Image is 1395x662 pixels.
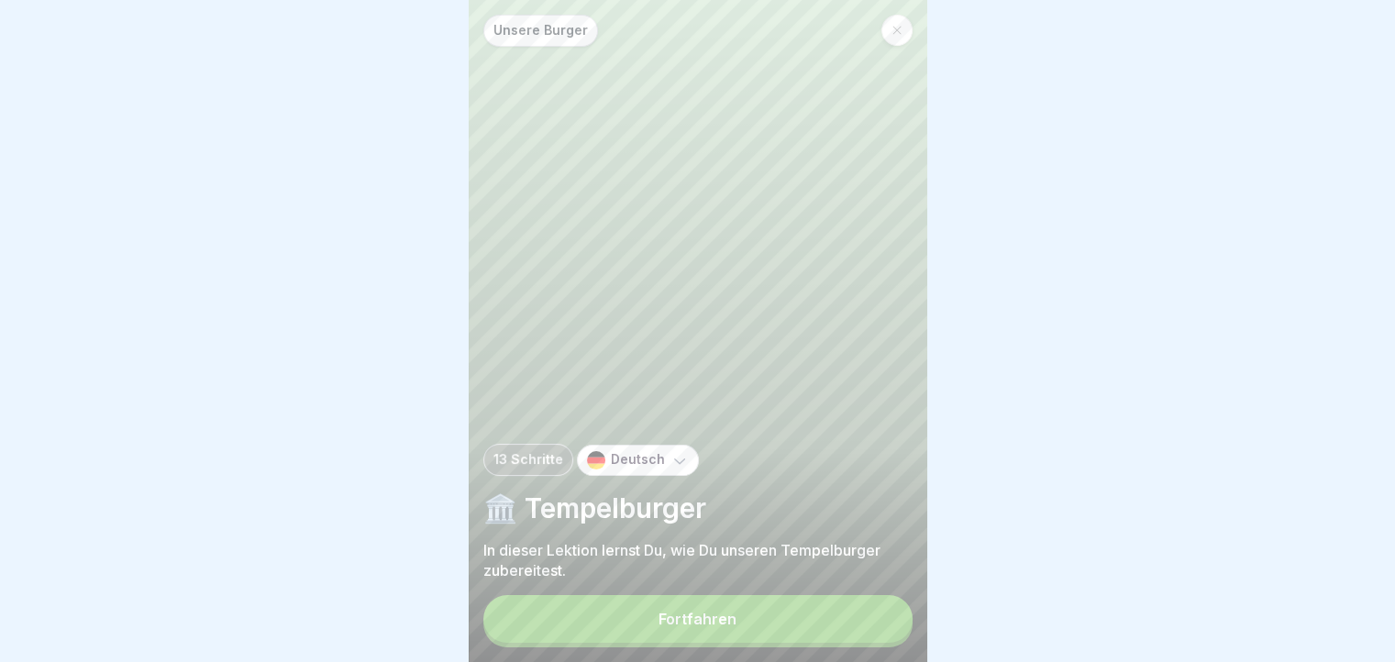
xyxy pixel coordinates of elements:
[587,451,605,469] img: de.svg
[483,540,913,580] p: In dieser Lektion lernst Du, wie Du unseren Tempelburger zubereitest.
[483,491,913,525] p: 🏛️ Tempelburger
[493,452,563,468] p: 13 Schritte
[493,23,588,39] p: Unsere Burger
[611,452,665,468] p: Deutsch
[659,611,736,627] div: Fortfahren
[483,595,913,643] button: Fortfahren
